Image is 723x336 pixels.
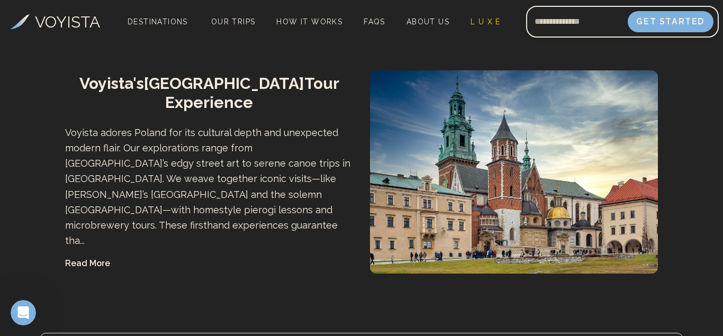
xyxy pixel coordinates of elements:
button: Get Started [628,11,713,32]
span: About Us [406,17,449,26]
iframe: Intercom live chat [11,300,36,325]
a: VOYISTA [10,10,100,34]
a: How It Works [272,14,347,29]
img: Voyista experience in Poland [370,70,658,274]
h3: VOYISTA [35,10,100,34]
a: About Us [402,14,454,29]
h2: Voyista's [GEOGRAPHIC_DATA] Tour Experience [65,74,353,112]
span: How It Works [276,17,342,26]
a: Our Trips [207,14,260,29]
p: Voyista adores Poland for its cultural depth and unexpected modern flair. Our explorations range ... [65,125,353,249]
span: Destinations [123,13,192,44]
a: FAQs [359,14,390,29]
span: L U X E [471,17,501,26]
span: FAQs [364,17,385,26]
button: Read More [65,257,110,270]
img: Voyista Logo [10,14,30,29]
a: L U X E [466,14,505,29]
span: Our Trips [211,17,256,26]
input: Email address [526,9,628,34]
